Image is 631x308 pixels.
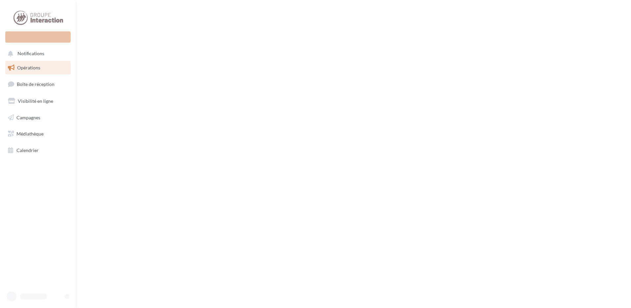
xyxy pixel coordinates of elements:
[4,127,72,141] a: Médiathèque
[17,114,40,120] span: Campagnes
[18,98,53,104] span: Visibilité en ligne
[17,131,44,136] span: Médiathèque
[4,61,72,75] a: Opérations
[4,94,72,108] a: Visibilité en ligne
[17,147,39,153] span: Calendrier
[17,65,40,70] span: Opérations
[4,77,72,91] a: Boîte de réception
[5,31,71,43] div: Nouvelle campagne
[17,81,54,87] span: Boîte de réception
[4,111,72,125] a: Campagnes
[4,143,72,157] a: Calendrier
[17,51,44,57] span: Notifications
